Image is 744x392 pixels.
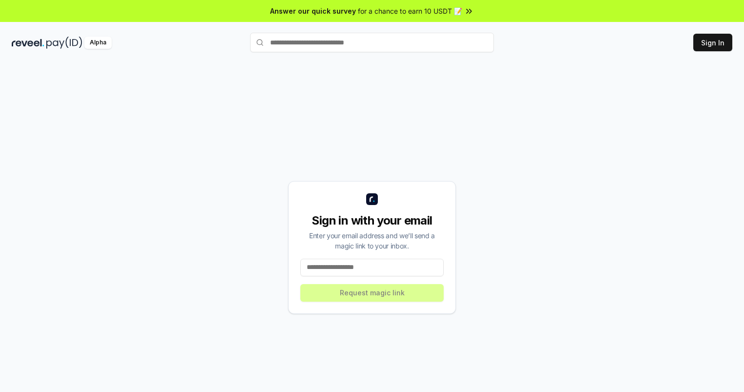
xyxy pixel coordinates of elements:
span: for a chance to earn 10 USDT 📝 [358,6,462,16]
img: reveel_dark [12,37,44,49]
span: Answer our quick survey [270,6,356,16]
button: Sign In [693,34,732,51]
img: logo_small [366,193,378,205]
div: Enter your email address and we’ll send a magic link to your inbox. [300,230,444,251]
img: pay_id [46,37,82,49]
div: Alpha [84,37,112,49]
div: Sign in with your email [300,213,444,228]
